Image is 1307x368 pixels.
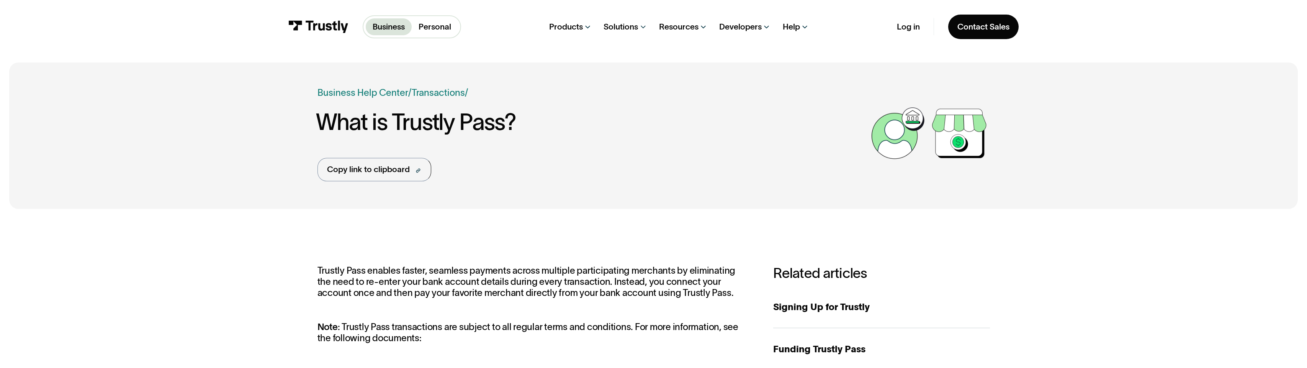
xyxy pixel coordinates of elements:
a: Business Help Center [317,86,408,100]
strong: Note [317,322,338,332]
a: Contact Sales [948,15,1019,39]
div: Products [549,21,583,32]
a: Copy link to clipboard [317,158,432,181]
p: Trustly Pass enables faster, seamless payments across multiple participating merchants by elimina... [317,265,750,298]
a: Log in [897,21,920,32]
div: Signing Up for Trustly [773,300,990,314]
a: Signing Up for Trustly [773,286,990,328]
div: Developers [719,21,762,32]
div: Solutions [604,21,638,32]
p: Personal [419,21,451,33]
a: Transactions [412,87,465,98]
a: Personal [412,18,458,35]
div: Funding Trustly Pass [773,342,990,356]
p: : Trustly Pass transactions are subject to all regular terms and conditions. For more information... [317,321,750,343]
a: Business [366,18,412,35]
div: / [408,86,412,100]
div: / [465,86,468,100]
div: Copy link to clipboard [327,163,410,176]
p: Business [373,21,405,33]
div: Resources [659,21,698,32]
div: Contact Sales [957,21,1009,32]
h1: What is Trustly Pass? [316,109,867,135]
div: Help [783,21,800,32]
h3: Related articles [773,265,990,282]
img: Trustly Logo [288,20,348,33]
